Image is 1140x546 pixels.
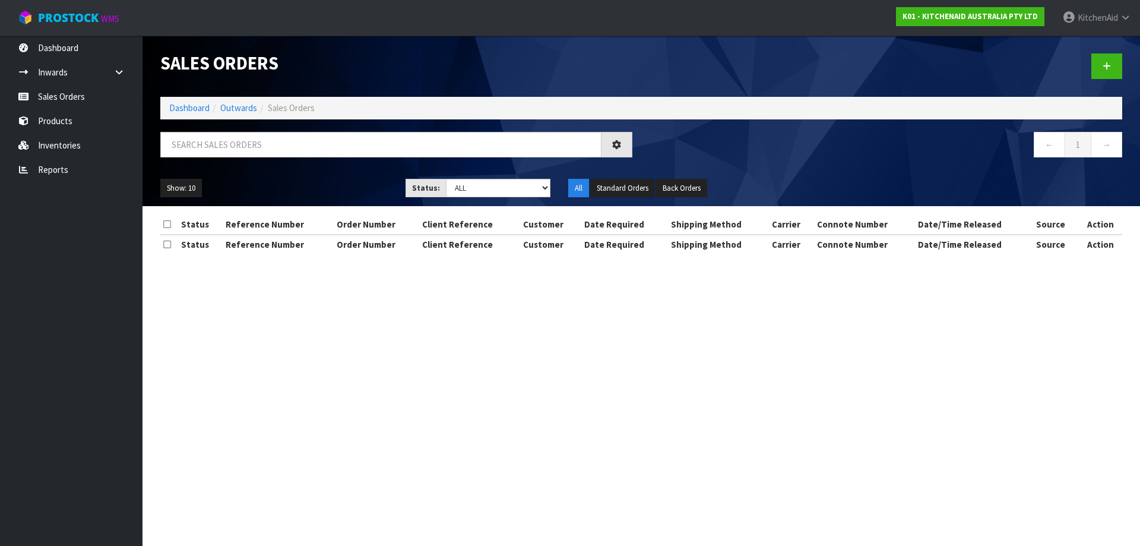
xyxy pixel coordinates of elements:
th: Action [1079,215,1122,234]
th: Date/Time Released [915,235,1033,254]
span: ProStock [38,10,99,26]
th: Carrier [769,235,814,254]
th: Reference Number [223,215,334,234]
th: Status [178,235,223,254]
th: Status [178,215,223,234]
a: ← [1034,132,1065,157]
th: Carrier [769,215,814,234]
span: KitchenAid [1078,12,1118,23]
th: Action [1079,235,1122,254]
th: Shipping Method [668,215,769,234]
th: Customer [520,215,581,234]
th: Customer [520,235,581,254]
button: Show: 10 [160,179,202,198]
h1: Sales Orders [160,53,632,73]
th: Date/Time Released [915,215,1033,234]
th: Connote Number [814,235,915,254]
th: Client Reference [419,215,520,234]
button: All [568,179,589,198]
button: Standard Orders [590,179,655,198]
a: → [1091,132,1122,157]
th: Shipping Method [668,235,769,254]
th: Order Number [334,235,419,254]
th: Source [1033,235,1079,254]
th: Date Required [581,215,668,234]
a: Outwards [220,102,257,113]
a: Dashboard [169,102,210,113]
small: WMS [101,13,119,24]
th: Client Reference [419,235,520,254]
img: cube-alt.png [18,10,33,25]
th: Connote Number [814,215,915,234]
nav: Page navigation [650,132,1122,161]
a: 1 [1065,132,1091,157]
button: Back Orders [656,179,707,198]
th: Order Number [334,215,419,234]
input: Search sales orders [160,132,601,157]
strong: K01 - KITCHENAID AUSTRALIA PTY LTD [902,11,1038,21]
th: Source [1033,215,1079,234]
th: Reference Number [223,235,334,254]
strong: Status: [412,183,440,193]
span: Sales Orders [268,102,315,113]
th: Date Required [581,235,668,254]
